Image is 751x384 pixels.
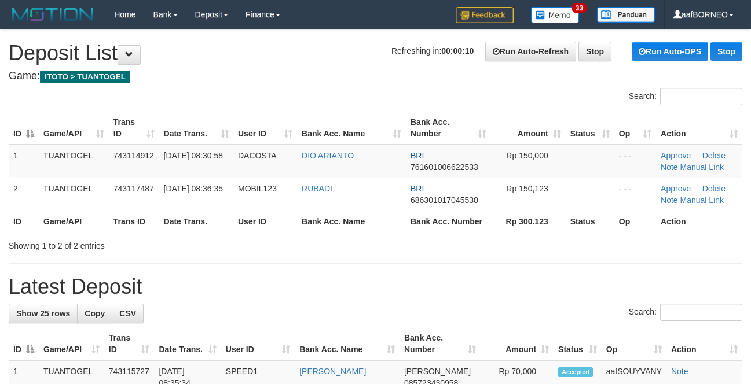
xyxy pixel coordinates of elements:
[506,184,548,193] span: Rp 150,123
[109,211,159,232] th: Trans ID
[566,112,614,145] th: Status: activate to sort column ascending
[614,112,656,145] th: Op: activate to sort column ascending
[104,327,155,360] th: Trans ID: activate to sort column ascending
[680,163,724,172] a: Manual Link
[656,112,742,145] th: Action: activate to sort column ascending
[506,151,548,160] span: Rp 150,000
[491,211,565,232] th: Rp 300.123
[299,367,366,376] a: [PERSON_NAME]
[39,178,109,211] td: TUANTOGEL
[411,163,478,172] span: Copy 761601006622533 to clipboard
[113,151,154,160] span: 743114912
[660,304,742,321] input: Search:
[297,211,406,232] th: Bank Acc. Name
[411,184,424,193] span: BRI
[406,211,491,232] th: Bank Acc. Number
[297,112,406,145] th: Bank Acc. Name: activate to sort column ascending
[85,309,105,318] span: Copy
[597,7,655,23] img: panduan.png
[233,112,297,145] th: User ID: activate to sort column ascending
[112,304,144,323] a: CSV
[660,88,742,105] input: Search:
[400,327,481,360] th: Bank Acc. Number: activate to sort column ascending
[702,151,726,160] a: Delete
[702,184,726,193] a: Delete
[39,327,104,360] th: Game/API: activate to sort column ascending
[629,88,742,105] label: Search:
[485,42,576,61] a: Run Auto-Refresh
[671,367,688,376] a: Note
[9,145,39,178] td: 1
[154,327,221,360] th: Date Trans.: activate to sort column ascending
[233,211,297,232] th: User ID
[302,151,354,160] a: DIO ARIANTO
[456,7,514,23] img: Feedback.jpg
[411,151,424,160] span: BRI
[9,178,39,211] td: 2
[164,151,223,160] span: [DATE] 08:30:58
[441,46,474,56] strong: 00:00:10
[602,327,666,360] th: Op: activate to sort column ascending
[614,145,656,178] td: - - -
[9,6,97,23] img: MOTION_logo.png
[9,275,742,298] h1: Latest Deposit
[238,151,277,160] span: DACOSTA
[9,42,742,65] h1: Deposit List
[9,211,39,232] th: ID
[491,112,565,145] th: Amount: activate to sort column ascending
[39,211,109,232] th: Game/API
[77,304,112,323] a: Copy
[404,367,471,376] span: [PERSON_NAME]
[39,112,109,145] th: Game/API: activate to sort column ascending
[159,112,233,145] th: Date Trans.: activate to sort column ascending
[391,46,474,56] span: Refreshing in:
[9,71,742,82] h4: Game:
[9,327,39,360] th: ID: activate to sort column descending
[406,112,491,145] th: Bank Acc. Number: activate to sort column ascending
[113,184,154,193] span: 743117487
[531,7,580,23] img: Button%20Memo.svg
[661,184,691,193] a: Approve
[9,235,304,252] div: Showing 1 to 2 of 2 entries
[558,367,593,377] span: Accepted
[16,309,70,318] span: Show 25 rows
[302,184,332,193] a: RUBADI
[164,184,223,193] span: [DATE] 08:36:35
[572,3,587,13] span: 33
[661,163,678,172] a: Note
[661,195,678,205] a: Note
[656,211,742,232] th: Action
[238,184,277,193] span: MOBIL123
[159,211,233,232] th: Date Trans.
[481,327,554,360] th: Amount: activate to sort column ascending
[578,42,611,61] a: Stop
[221,327,295,360] th: User ID: activate to sort column ascending
[680,195,724,205] a: Manual Link
[40,71,130,83] span: ITOTO > TUANTOGEL
[614,178,656,211] td: - - -
[119,309,136,318] span: CSV
[554,327,602,360] th: Status: activate to sort column ascending
[39,145,109,178] td: TUANTOGEL
[614,211,656,232] th: Op
[666,327,742,360] th: Action: activate to sort column ascending
[632,42,708,61] a: Run Auto-DPS
[109,112,159,145] th: Trans ID: activate to sort column ascending
[710,42,742,61] a: Stop
[9,304,78,323] a: Show 25 rows
[629,304,742,321] label: Search:
[411,195,478,205] span: Copy 686301017045530 to clipboard
[9,112,39,145] th: ID: activate to sort column descending
[566,211,614,232] th: Status
[295,327,400,360] th: Bank Acc. Name: activate to sort column ascending
[661,151,691,160] a: Approve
